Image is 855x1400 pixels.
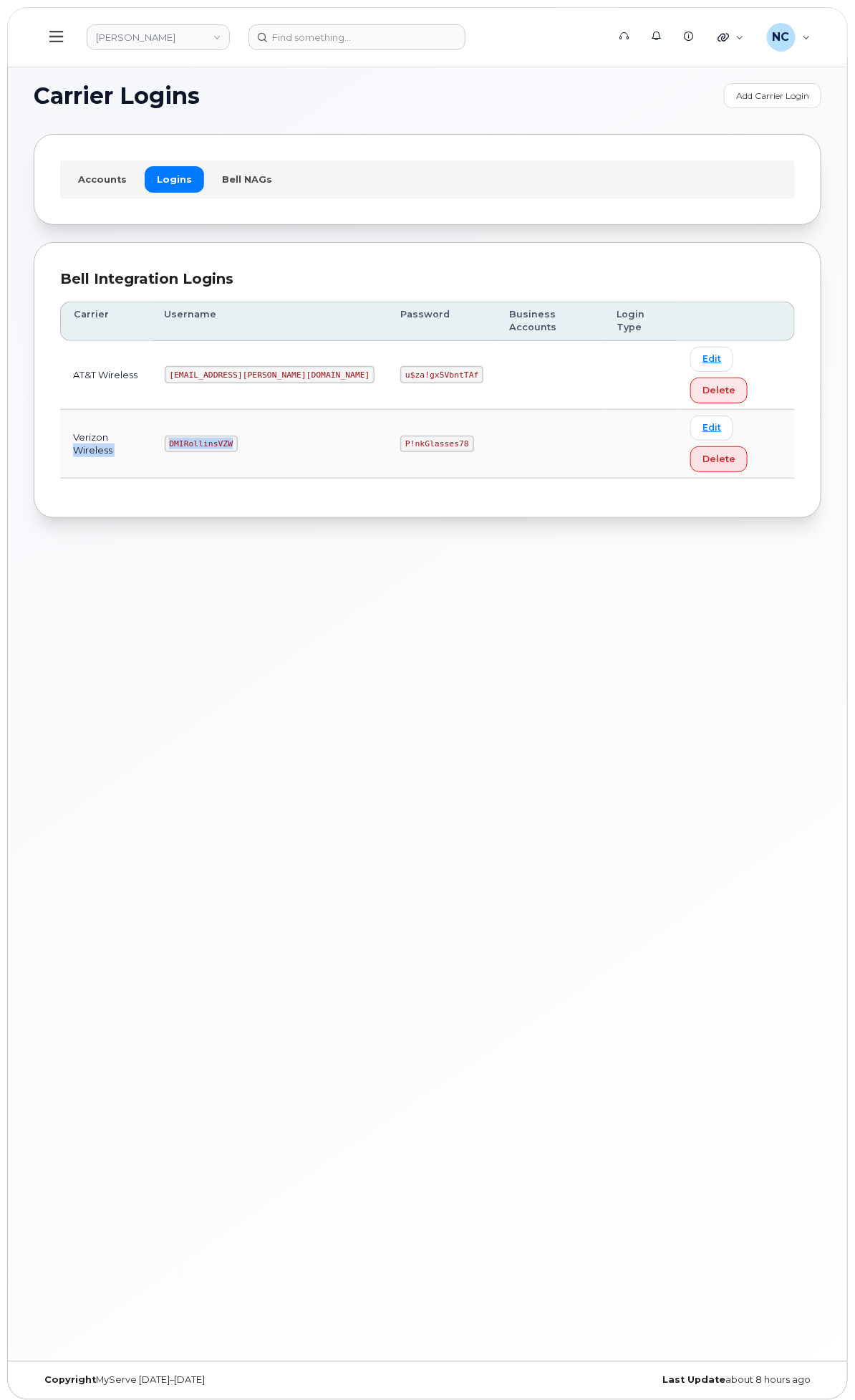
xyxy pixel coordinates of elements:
[60,269,795,289] div: Bell Integration Logins
[165,366,375,383] code: [EMAIL_ADDRESS][PERSON_NAME][DOMAIN_NAME]
[44,1375,96,1386] strong: Copyright
[690,446,748,472] button: Delete
[66,166,139,192] a: Accounts
[702,452,735,466] span: Delete
[427,1375,821,1386] div: about 8 hours ago
[400,436,473,453] code: P!nkGlasses78
[604,302,677,341] th: Login Type
[60,302,152,341] th: Carrier
[152,302,388,341] th: Username
[496,302,604,341] th: Business Accounts
[702,383,735,397] span: Delete
[145,166,204,192] a: Logins
[724,83,821,108] a: Add Carrier Login
[60,410,152,479] td: Verizon Wireless
[210,166,284,192] a: Bell NAGs
[662,1375,725,1386] strong: Last Update
[387,302,496,341] th: Password
[34,1375,427,1386] div: MyServe [DATE]–[DATE]
[690,416,733,441] a: Edit
[165,436,238,453] code: DMIRollinsVZW
[690,378,748,403] button: Delete
[34,85,200,107] span: Carrier Logins
[60,341,152,410] td: AT&T Wireless
[690,347,733,372] a: Edit
[400,366,483,383] code: u$za!gx5VbntTAf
